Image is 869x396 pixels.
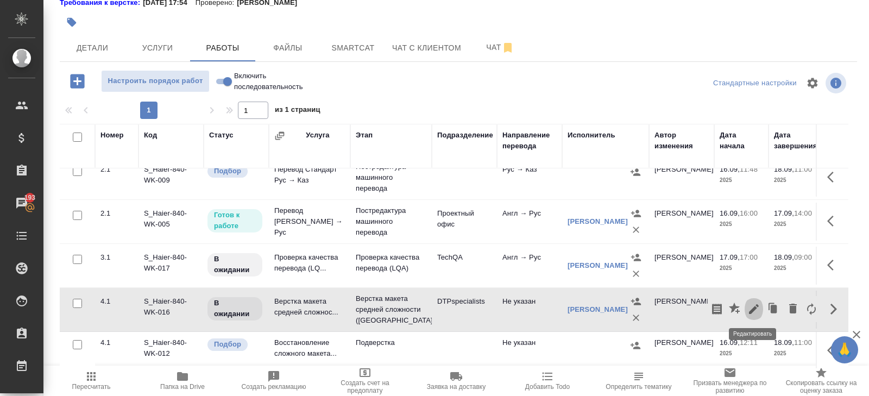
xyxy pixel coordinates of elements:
span: Файлы [262,41,314,55]
p: 16.09, [720,209,740,217]
p: 09:00 [794,253,812,261]
div: split button [710,75,799,92]
button: Удалить [628,222,644,238]
a: [PERSON_NAME] [568,305,628,313]
td: [PERSON_NAME] [649,332,714,370]
p: 2025 [774,348,817,359]
p: 11:48 [740,165,758,173]
span: Папка на Drive [160,383,205,391]
span: Настроить порядок работ [107,75,204,87]
div: 2.1 [100,208,133,219]
span: Заявка на доставку [427,383,486,391]
div: 4.1 [100,296,133,307]
p: Проверка качества перевода (LQA) [356,252,426,274]
p: 16.09, [720,165,740,173]
td: Не указан [497,291,562,329]
button: Добавить работу [62,70,92,92]
span: 🙏 [835,338,854,361]
div: Этап [356,130,373,141]
span: Чат с клиентом [392,41,461,55]
td: [PERSON_NAME] [649,159,714,197]
p: Подбор [214,166,241,177]
span: Пересчитать [72,383,111,391]
td: Перевод [PERSON_NAME] → Рус [269,200,350,243]
p: Верстка макета средней сложности ([GEOGRAPHIC_DATA]... [356,293,426,326]
div: Дата начала [720,130,763,152]
span: Чат [474,41,526,54]
p: 2025 [720,348,763,359]
span: Добавить Todo [525,383,570,391]
td: S_Haier-840-WK-005 [138,203,204,241]
button: Удалить [784,296,802,322]
p: 18.09, [774,253,794,261]
button: Назначить [627,337,644,354]
p: 17.09, [774,209,794,217]
p: 14:00 [794,209,812,217]
p: Подбор [214,339,241,350]
p: 2025 [774,175,817,186]
p: Подверстка [356,337,426,348]
button: Настроить порядок работ [101,70,210,92]
button: Назначить [627,164,644,180]
div: Исполнитель назначен, приступать к работе пока рано [206,252,263,278]
span: Работы [197,41,249,55]
p: В ожидании [214,254,256,275]
button: Создать счет на предоплату [319,366,411,396]
p: 11:00 [794,338,812,347]
p: Готов к работе [214,210,256,231]
span: Услуги [131,41,184,55]
div: Услуга [306,130,329,141]
td: DTPspecialists [432,291,497,329]
button: Добавить Todo [502,366,593,396]
div: Номер [100,130,124,141]
button: Папка на Drive [137,366,228,396]
span: Призвать менеджера по развитию [691,379,769,394]
a: [PERSON_NAME] [568,261,628,269]
span: 193 [18,192,42,203]
td: Проектный офис [432,203,497,241]
div: Можно подбирать исполнителей [206,337,263,352]
td: S_Haier-840-WK-012 [138,332,204,370]
div: Можно подбирать исполнителей [206,164,263,179]
button: Призвать менеджера по развитию [684,366,776,396]
a: 193 [3,190,41,217]
p: 18.09, [774,165,794,173]
div: 3.1 [100,252,133,263]
svg: Отписаться [501,41,514,54]
span: Скопировать ссылку на оценку заказа [782,379,860,394]
div: Дата завершения [774,130,817,152]
p: 18.09, [774,338,794,347]
button: Назначить [628,205,644,222]
td: Проверка качества перевода (LQ... [269,247,350,285]
span: из 1 страниц [275,103,320,119]
div: 2.1 [100,164,133,175]
p: 2025 [720,263,763,274]
div: Код [144,130,157,141]
td: S_Haier-840-WK-016 [138,291,204,329]
p: 11:00 [794,165,812,173]
div: 4.1 [100,337,133,348]
td: TechQA [432,247,497,285]
div: Исполнитель назначен, приступать к работе пока рано [206,296,263,322]
button: Пересчитать [46,366,137,396]
p: 12:11 [740,338,758,347]
button: Заявка на доставку [411,366,502,396]
button: Здесь прячутся важные кнопки [821,337,847,363]
p: 17.09, [720,253,740,261]
td: S_Haier-840-WK-017 [138,247,204,285]
td: [PERSON_NAME] [649,203,714,241]
td: [PERSON_NAME] [649,291,714,329]
div: Исполнитель может приступить к работе [206,208,263,234]
p: 16.09, [720,338,740,347]
td: Англ → Рус [497,247,562,285]
button: Удалить [628,266,644,282]
td: Перевод Стандарт Рус → Каз [269,159,350,197]
td: Англ → Рус [497,203,562,241]
p: 2025 [720,219,763,230]
span: Детали [66,41,118,55]
td: S_Haier-840-WK-009 [138,159,204,197]
button: Определить тематику [593,366,684,396]
div: Автор изменения [654,130,709,152]
button: 🙏 [831,336,858,363]
button: Добавить оценку [726,296,745,322]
